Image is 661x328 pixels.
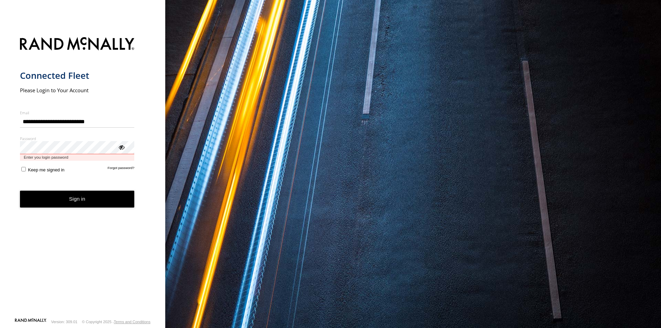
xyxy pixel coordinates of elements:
div: ViewPassword [118,144,125,150]
form: main [20,33,146,318]
img: Rand McNally [20,36,135,53]
div: Version: 309.01 [51,320,77,324]
a: Visit our Website [15,318,46,325]
span: Keep me signed in [28,167,64,172]
button: Sign in [20,191,135,208]
input: Keep me signed in [21,167,26,171]
a: Terms and Conditions [114,320,150,324]
h1: Connected Fleet [20,70,135,81]
label: Password [20,136,135,141]
label: Email [20,110,135,115]
span: Enter you login password [20,154,135,161]
h2: Please Login to Your Account [20,87,135,94]
a: Forgot password? [108,166,135,172]
div: © Copyright 2025 - [82,320,150,324]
